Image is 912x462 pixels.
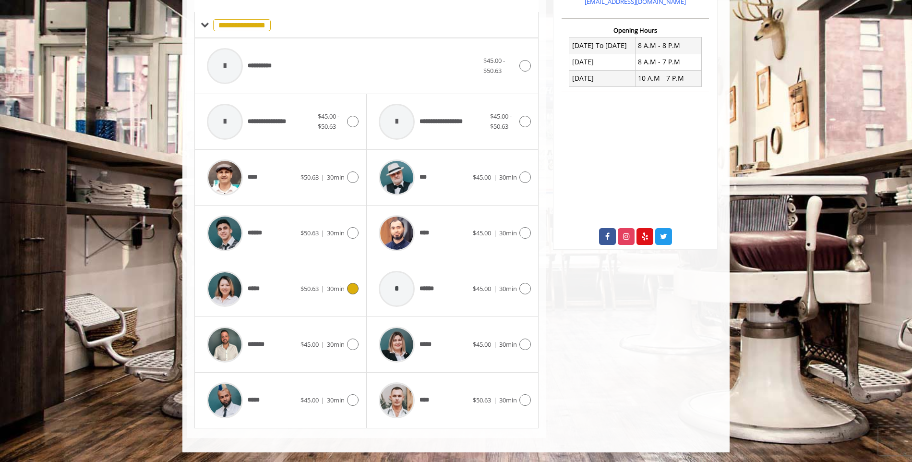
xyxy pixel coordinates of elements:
span: $50.63 [300,284,319,293]
span: 30min [499,340,517,349]
span: | [321,396,324,404]
span: $45.00 - $50.63 [483,56,505,75]
td: [DATE] [569,70,636,86]
span: $45.00 [473,229,491,237]
span: $45.00 [473,284,491,293]
span: 30min [499,229,517,237]
td: 8 A.M - 8 P.M [635,37,701,54]
span: $45.00 [473,340,491,349]
span: $50.63 [300,229,319,237]
td: [DATE] To [DATE] [569,37,636,54]
td: 10 A.M - 7 P.M [635,70,701,86]
span: | [321,284,324,293]
span: 30min [499,173,517,182]
span: | [321,229,324,237]
span: $45.00 - $50.63 [490,112,512,131]
h3: Opening Hours [562,27,709,34]
span: $50.63 [300,173,319,182]
span: | [321,173,324,182]
span: $45.00 [300,396,319,404]
span: 30min [327,396,345,404]
td: [DATE] [569,54,636,70]
td: 8 A.M - 7 P.M [635,54,701,70]
span: 30min [327,173,345,182]
span: | [493,229,497,237]
span: | [493,173,497,182]
span: 30min [499,396,517,404]
span: 30min [327,229,345,237]
span: $45.00 [473,173,491,182]
span: | [493,340,497,349]
span: $50.63 [473,396,491,404]
span: 30min [327,340,345,349]
span: | [493,284,497,293]
span: 30min [499,284,517,293]
span: | [493,396,497,404]
span: 30min [327,284,345,293]
span: $45.00 [300,340,319,349]
span: $45.00 - $50.63 [318,112,339,131]
span: | [321,340,324,349]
